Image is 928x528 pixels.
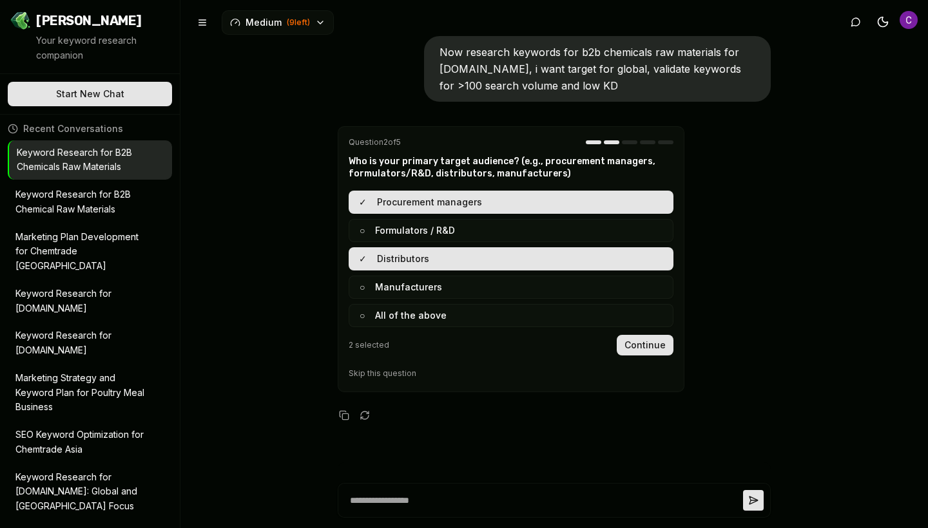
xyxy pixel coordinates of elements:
[360,281,365,294] span: ○
[15,428,146,457] p: SEO Keyword Optimization for Chemtrade Asia
[349,191,673,214] button: ✓Procurement managers
[8,281,172,321] button: Keyword Research for [DOMAIN_NAME]
[15,328,146,358] p: Keyword Research for [DOMAIN_NAME]
[8,465,172,519] button: Keyword Research for [DOMAIN_NAME]: Global and [GEOGRAPHIC_DATA] Focus
[349,340,389,350] span: 2 selected
[15,371,146,415] p: Marketing Strategy and Keyword Plan for Poultry Meal Business
[8,182,172,222] button: Keyword Research for B2B Chemical Raw Materials
[349,155,673,180] h3: Who is your primary target audience? (e.g., procurement managers, formulators/R&D, distributors, ...
[287,17,310,28] span: ( 9 left)
[8,82,172,106] button: Start New Chat
[23,122,123,135] span: Recent Conversations
[8,366,172,420] button: Marketing Strategy and Keyword Plan for Poultry Meal Business
[349,137,401,147] span: Question 2 of 5
[360,224,365,237] span: ○
[15,287,146,316] p: Keyword Research for [DOMAIN_NAME]
[900,11,918,29] button: Open user button
[349,304,673,327] button: ○All of the above
[15,230,146,274] p: Marketing Plan Development for Chemtrade [GEOGRAPHIC_DATA]
[17,146,146,175] p: Keyword Research for B2B Chemicals Raw Materials
[15,187,146,217] p: Keyword Research for B2B Chemical Raw Materials
[10,10,31,31] img: Jello SEO Logo
[440,46,741,92] span: Now research keywords for b2b chemicals raw materials for [DOMAIN_NAME], i want target for global...
[36,12,142,30] span: [PERSON_NAME]
[222,10,334,35] button: Medium(9left)
[359,196,367,209] span: ✓
[349,219,673,242] button: ○Formulators / R&D
[349,368,416,379] button: Skip this question
[9,140,172,180] button: Keyword Research for B2B Chemicals Raw Materials
[8,422,172,462] button: SEO Keyword Optimization for Chemtrade Asia
[8,323,172,363] button: Keyword Research for [DOMAIN_NAME]
[359,252,367,265] span: ✓
[900,11,918,29] img: Chemtrade Asia Administrator
[617,335,673,355] button: Continue
[15,470,146,514] p: Keyword Research for [DOMAIN_NAME]: Global and [GEOGRAPHIC_DATA] Focus
[56,88,124,100] span: Start New Chat
[246,16,282,29] span: Medium
[360,309,365,322] span: ○
[349,276,673,299] button: ○Manufacturers
[36,33,169,63] p: Your keyword research companion
[349,247,673,270] button: ✓Distributors
[8,225,172,279] button: Marketing Plan Development for Chemtrade [GEOGRAPHIC_DATA]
